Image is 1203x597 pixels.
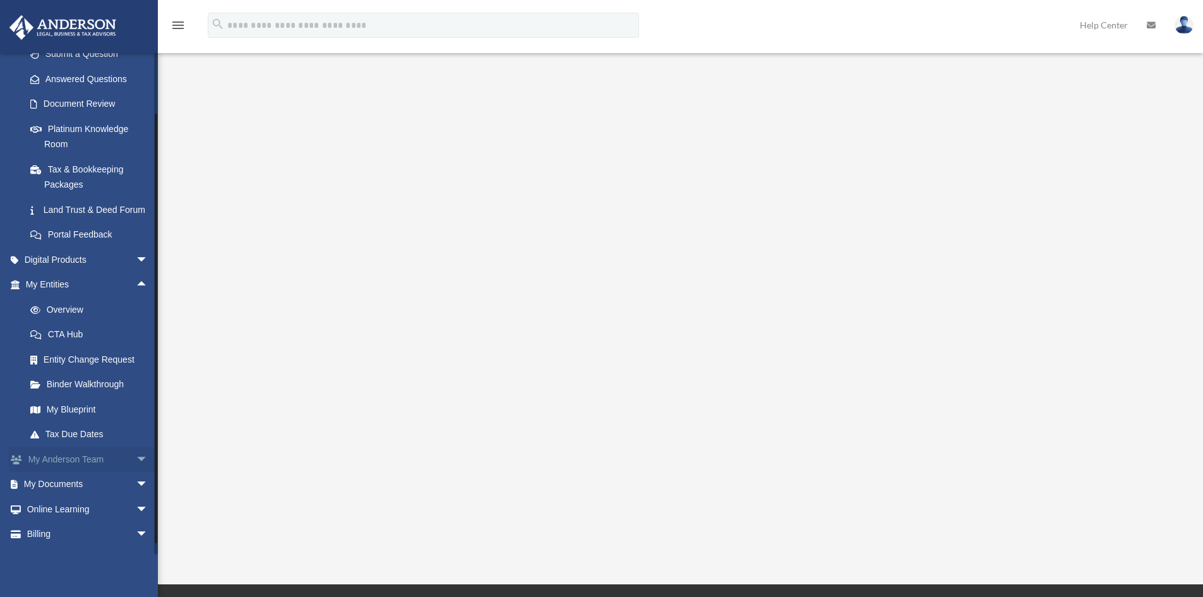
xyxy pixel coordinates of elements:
img: Anderson Advisors Platinum Portal [6,15,120,40]
a: My Documentsarrow_drop_down [9,472,167,497]
a: CTA Hub [18,322,167,347]
a: Billingarrow_drop_down [9,522,167,547]
a: Answered Questions [18,66,167,92]
a: Binder Walkthrough [18,372,167,397]
a: My Anderson Teamarrow_drop_down [9,447,167,472]
iframe: <span data-mce-type="bookmark" style="display: inline-block; width: 0px; overflow: hidden; line-h... [338,85,1020,464]
a: My Entitiesarrow_drop_up [9,272,167,298]
a: Document Review [18,92,167,117]
a: Portal Feedback [18,222,167,248]
span: arrow_drop_down [136,247,161,273]
a: Tax & Bookkeeping Packages [18,157,167,197]
a: Events Calendar [9,546,167,572]
span: arrow_drop_down [136,497,161,522]
a: Tax Due Dates [18,422,167,447]
a: My Blueprint [18,397,167,422]
span: arrow_drop_down [136,447,161,473]
i: search [211,17,225,31]
a: Platinum Knowledge Room [18,116,167,157]
span: arrow_drop_down [136,472,161,498]
a: menu [171,22,186,33]
a: Land Trust & Deed Forum [18,197,167,222]
a: Overview [18,297,167,322]
a: Digital Productsarrow_drop_down [9,247,167,272]
img: User Pic [1175,16,1194,34]
a: Online Learningarrow_drop_down [9,497,167,522]
i: menu [171,18,186,33]
a: Submit a Question [18,42,167,67]
span: arrow_drop_down [136,522,161,548]
a: Entity Change Request [18,347,167,372]
span: arrow_drop_up [136,272,161,298]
